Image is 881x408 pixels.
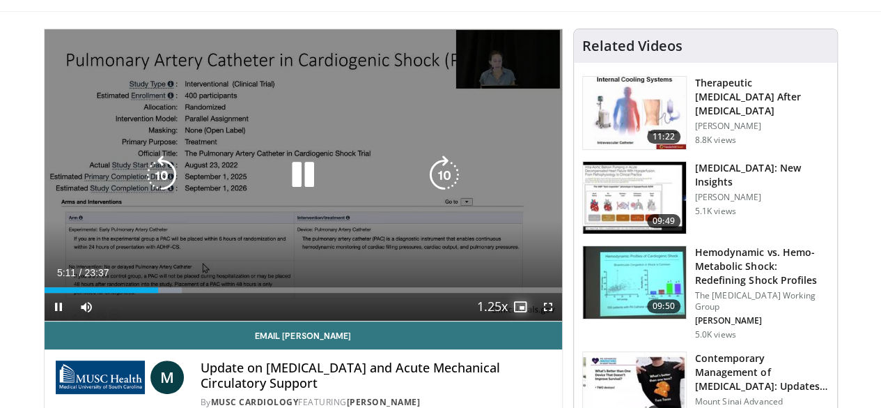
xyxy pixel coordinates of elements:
[56,361,145,394] img: MUSC Cardiology
[57,267,76,278] span: 5:11
[583,77,686,149] img: 243698_0002_1.png.150x105_q85_crop-smart_upscale.jpg
[695,352,829,393] h3: Contemporary Management of [MEDICAL_DATA]: Updates in [DATE]
[211,396,299,408] a: MUSC Cardiology
[347,396,421,408] a: [PERSON_NAME]
[647,214,680,228] span: 09:49
[695,206,736,217] p: 5.1K views
[582,161,829,235] a: 09:49 [MEDICAL_DATA]: New Insights [PERSON_NAME] 5.1K views
[695,245,829,287] h3: Hemodynamic vs. Hemo-Metabolic Shock: Redefining Shock Profiles
[582,245,829,340] a: 09:50 Hemodynamic vs. Hemo-Metabolic Shock: Redefining Shock Profiles The [MEDICAL_DATA] Working ...
[45,293,72,321] button: Pause
[647,130,680,144] span: 11:22
[695,315,829,326] p: [PERSON_NAME]
[84,267,109,278] span: 23:37
[695,76,829,118] h3: Therapeutic [MEDICAL_DATA] After [MEDICAL_DATA]
[79,267,82,278] span: /
[695,121,829,132] p: [PERSON_NAME]
[72,293,100,321] button: Mute
[478,293,506,321] button: Playback Rate
[695,135,736,146] p: 8.8K views
[695,290,829,312] p: The [MEDICAL_DATA] Working Group
[534,293,562,321] button: Fullscreen
[201,361,551,391] h4: Update on [MEDICAL_DATA] and Acute Mechanical Circulatory Support
[695,192,829,203] p: [PERSON_NAME]
[45,287,562,293] div: Progress Bar
[583,246,686,319] img: 2496e462-765f-4e8f-879f-a0c8e95ea2b6.150x105_q85_crop-smart_upscale.jpg
[695,161,829,189] h3: [MEDICAL_DATA]: New Insights
[583,162,686,234] img: 9075431d-0021-480f-941a-b0c30a1fd8ad.150x105_q85_crop-smart_upscale.jpg
[582,76,829,150] a: 11:22 Therapeutic [MEDICAL_DATA] After [MEDICAL_DATA] [PERSON_NAME] 8.8K views
[45,29,562,322] video-js: Video Player
[45,322,562,349] a: Email [PERSON_NAME]
[150,361,184,394] a: M
[647,299,680,313] span: 09:50
[506,293,534,321] button: Disable picture-in-picture mode
[582,38,683,54] h4: Related Videos
[695,329,736,340] p: 5.0K views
